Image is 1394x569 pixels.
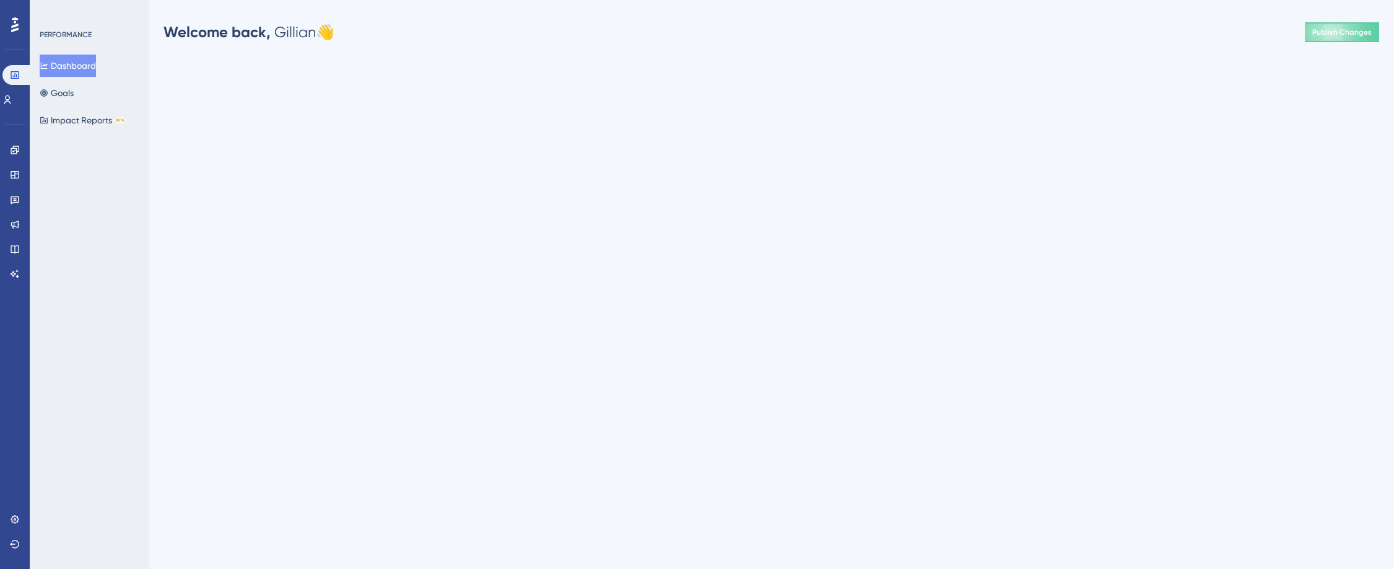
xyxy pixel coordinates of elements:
div: Gillian 👋 [163,22,334,42]
div: BETA [115,117,126,123]
button: Dashboard [40,55,96,77]
button: Impact ReportsBETA [40,109,126,131]
button: Goals [40,82,74,104]
button: Publish Changes [1305,22,1379,42]
span: Welcome back, [163,23,271,41]
div: PERFORMANCE [40,30,92,40]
